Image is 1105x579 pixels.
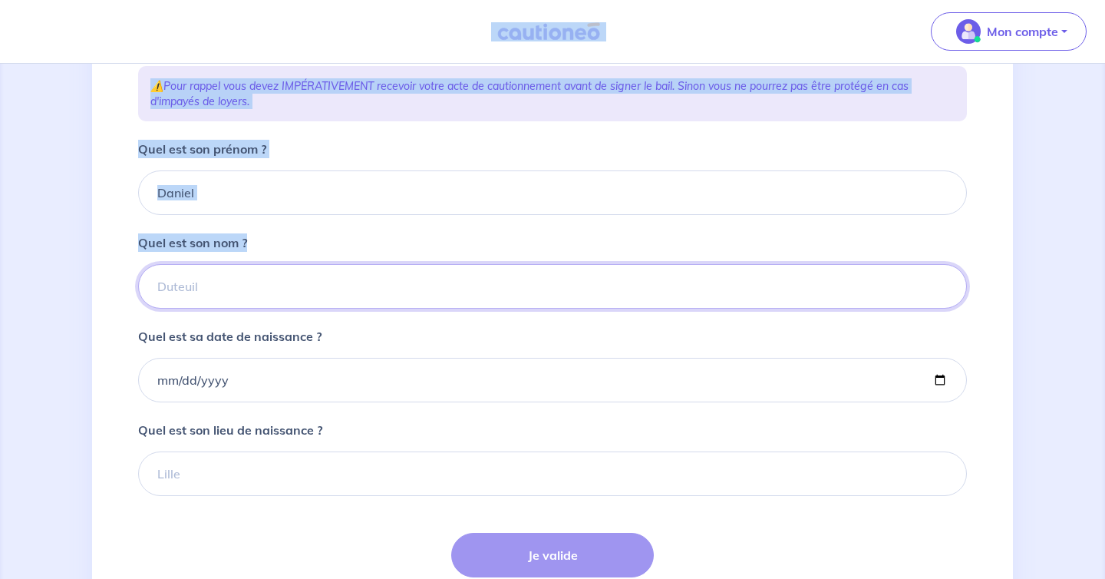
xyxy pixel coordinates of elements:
p: Quel est sa date de naissance ? [138,327,322,346]
img: Cautioneo [491,22,606,41]
img: illu_account_valid_menu.svg [956,19,981,44]
input: Daniel [138,170,967,215]
input: birthdate.placeholder [138,358,967,402]
p: Mon compte [987,22,1058,41]
input: Lille [138,452,967,496]
em: Pour rappel vous devez IMPÉRATIVEMENT recevoir votre acte de cautionnement avant de signer le bai... [150,79,909,108]
input: Duteuil [138,264,967,309]
p: ⚠️ [150,78,955,109]
p: Quel est son prénom ? [138,140,266,158]
button: illu_account_valid_menu.svgMon compte [931,12,1087,51]
p: Quel est son nom ? [138,233,247,252]
p: Quel est son lieu de naissance ? [138,421,322,439]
